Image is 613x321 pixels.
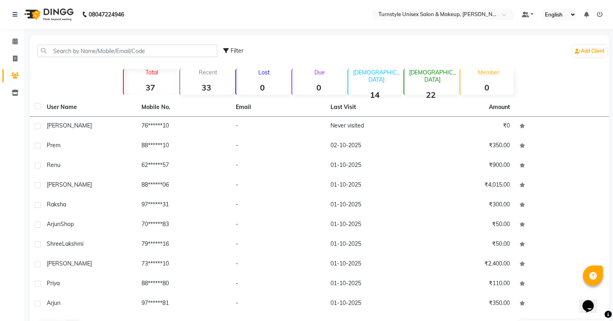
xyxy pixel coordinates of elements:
[236,82,289,93] strong: 0
[326,235,420,255] td: 01-10-2025
[420,235,515,255] td: ₹50.00
[326,136,420,156] td: 02-10-2025
[420,117,515,136] td: ₹0
[326,274,420,294] td: 01-10-2025
[420,294,515,314] td: ₹350.00
[326,176,420,195] td: 01-10-2025
[47,161,60,169] span: Renu
[292,82,345,93] strong: 0
[326,215,420,235] td: 01-10-2025
[37,45,217,57] input: Search by Name/Mobile/Email/Code
[47,240,62,247] span: Shree
[60,220,74,228] span: Shop
[231,274,326,294] td: -
[231,176,326,195] td: -
[124,82,177,93] strong: 37
[47,122,92,129] span: [PERSON_NAME]
[231,195,326,215] td: -
[420,136,515,156] td: ₹350.00
[404,90,457,100] strong: 22
[294,69,345,76] p: Due
[231,156,326,176] td: -
[239,69,289,76] p: Lost
[231,136,326,156] td: -
[420,215,515,235] td: ₹50.00
[231,255,326,274] td: -
[137,98,231,117] th: Mobile No.
[42,98,137,117] th: User Name
[47,299,60,307] span: Arjun
[326,255,420,274] td: 01-10-2025
[326,98,420,117] th: Last Visit
[326,156,420,176] td: 01-10-2025
[231,98,326,117] th: Email
[420,255,515,274] td: ₹2,400.00
[573,45,607,57] a: Add Client
[47,201,66,208] span: Raksha
[407,69,457,83] p: [DEMOGRAPHIC_DATA]
[420,176,515,195] td: ₹4,015.00
[348,90,401,100] strong: 14
[231,215,326,235] td: -
[89,3,124,26] b: 08047224946
[183,69,233,76] p: Recent
[420,156,515,176] td: ₹900.00
[62,240,83,247] span: Lakshmi
[326,294,420,314] td: 01-10-2025
[47,181,92,188] span: [PERSON_NAME]
[579,289,605,313] iframe: chat widget
[420,274,515,294] td: ₹110.00
[231,294,326,314] td: -
[463,69,513,76] p: Member
[326,195,420,215] td: 01-10-2025
[21,3,76,26] img: logo
[231,235,326,255] td: -
[47,280,60,287] span: Priya
[351,69,401,83] p: [DEMOGRAPHIC_DATA]
[47,220,60,228] span: Arjun
[420,195,515,215] td: ₹300.00
[47,260,92,267] span: [PERSON_NAME]
[47,142,60,149] span: Prem
[326,117,420,136] td: Never visited
[460,82,513,93] strong: 0
[231,47,243,54] span: Filter
[231,117,326,136] td: -
[484,98,515,116] th: Amount
[180,82,233,93] strong: 33
[127,69,177,76] p: Total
